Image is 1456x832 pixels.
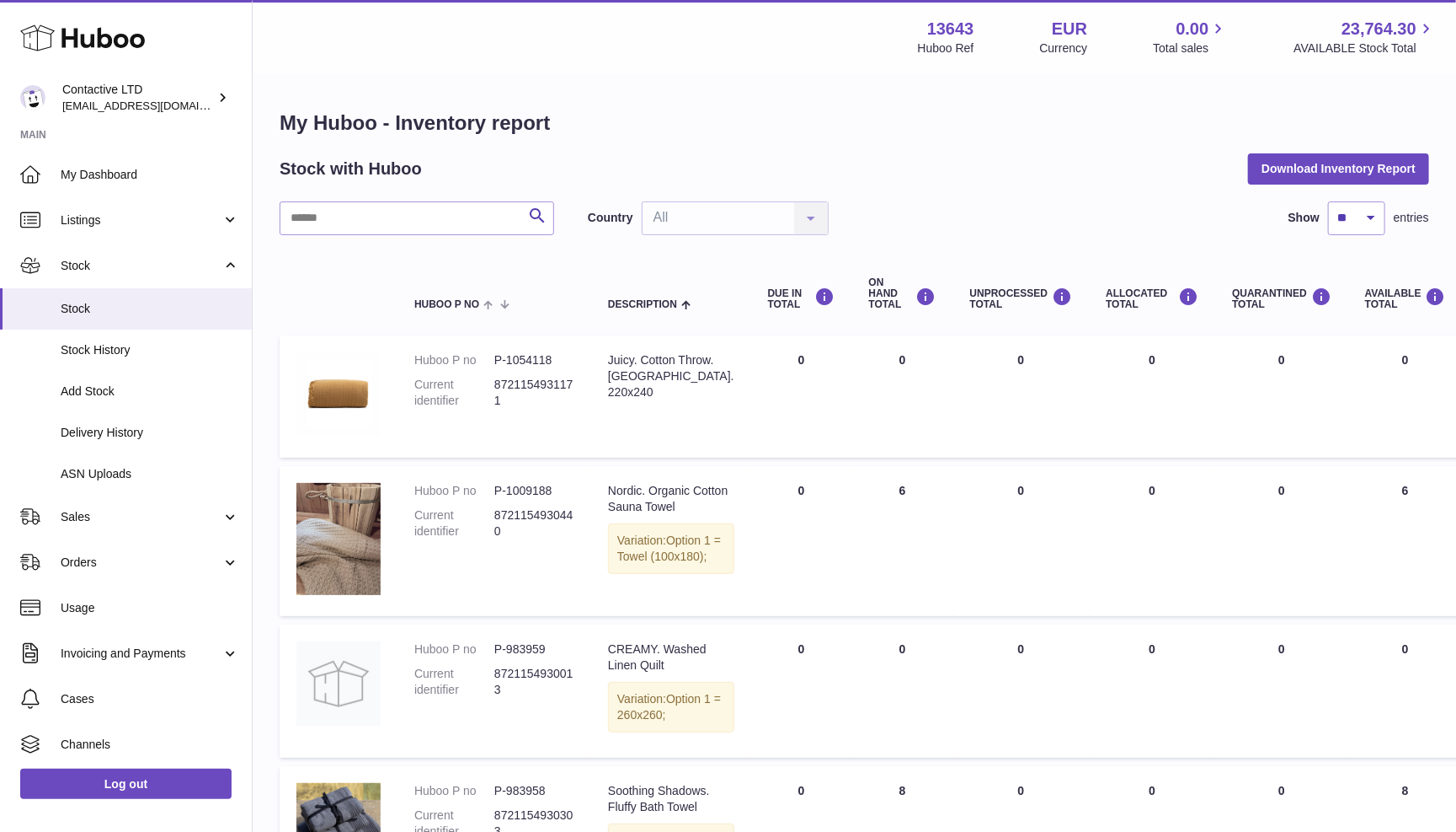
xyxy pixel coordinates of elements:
[918,40,974,56] div: Huboo Ref
[61,555,221,571] span: Orders
[608,483,734,515] div: Nordic. Organic Cotton Sauna Towel
[1293,40,1436,56] span: AVAILABLE Stock Total
[608,352,734,400] div: Juicy. Cotton Throw. [GEOGRAPHIC_DATA]. 220x240
[61,384,239,400] span: Add Stock
[953,335,1090,458] td: 0
[869,277,936,311] div: ON HAND Total
[62,99,248,112] span: [EMAIL_ADDRESS][DOMAIN_NAME]
[852,625,953,758] td: 0
[608,682,734,733] div: Variation:
[414,377,494,409] dt: Current identifier
[608,299,677,310] span: Description
[1052,18,1087,40] strong: EUR
[1365,287,1446,310] div: AVAILABLE Total
[1106,287,1198,310] div: ALLOCATED Total
[1176,18,1209,40] span: 0.00
[61,301,239,317] span: Stock
[20,769,232,799] a: Log out
[20,85,45,110] img: soul@SOWLhome.com
[414,641,494,658] dt: Huboo P no
[970,287,1073,310] div: UNPROCESSED Total
[1341,18,1416,40] span: 23,764.30
[61,600,239,616] span: Usage
[1293,18,1436,56] a: 23,764.30 AVAILABLE Stock Total
[1278,484,1285,497] span: 0
[61,167,239,183] span: My Dashboard
[751,335,852,458] td: 0
[751,625,852,758] td: 0
[61,737,239,753] span: Channels
[494,666,574,698] dd: 8721154930013
[1278,642,1285,656] span: 0
[1248,153,1429,184] button: Download Inventory Report
[296,483,381,595] img: product image
[1232,287,1331,310] div: QUARANTINED Total
[608,523,734,574] div: Variation:
[588,210,633,226] label: Country
[280,158,422,180] h2: Stock with Huboo
[1040,40,1088,56] div: Currency
[1288,210,1320,226] label: Show
[61,425,239,441] span: Delivery History
[414,507,494,539] dt: Current identifier
[953,625,1090,758] td: 0
[62,82,214,114] div: Contactive LTD
[61,212,221,228] span: Listings
[414,783,494,799] dt: Huboo P no
[494,783,574,799] dd: P-983958
[608,783,734,815] div: Soothing Shadows. Fluffy Bath Towel
[296,352,381,437] img: product image
[1278,784,1285,797] span: 0
[61,691,239,707] span: Cases
[1394,210,1429,226] span: entries
[414,666,494,698] dt: Current identifier
[494,352,574,368] dd: P-1054118
[1153,18,1228,56] a: 0.00 Total sales
[61,342,239,358] span: Stock History
[927,18,974,40] strong: 13643
[414,299,479,310] span: Huboo P no
[296,641,381,726] img: product image
[61,509,221,525] span: Sales
[768,287,835,310] div: DUE IN TOTAL
[1153,40,1228,56] span: Total sales
[608,641,734,674] div: CREAMY. Washed Linen Quilt
[414,483,494,499] dt: Huboo P no
[1089,335,1215,458] td: 0
[494,641,574,658] dd: P-983959
[751,466,852,616] td: 0
[61,646,221,662] span: Invoicing and Payments
[1089,466,1215,616] td: 0
[414,352,494,368] dt: Huboo P no
[1089,625,1215,758] td: 0
[852,466,953,616] td: 6
[1278,353,1285,367] span: 0
[494,483,574,499] dd: P-1009188
[494,377,574,409] dd: 8721154931171
[61,466,239,482] span: ASN Uploads
[617,692,721,722] span: Option 1 = 260x260;
[617,534,721,563] span: Option 1 = Towel (100x180);
[280,110,1429,137] h1: My Huboo - Inventory report
[852,335,953,458] td: 0
[494,507,574,539] dd: 8721154930440
[61,258,221,274] span: Stock
[953,466,1090,616] td: 0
